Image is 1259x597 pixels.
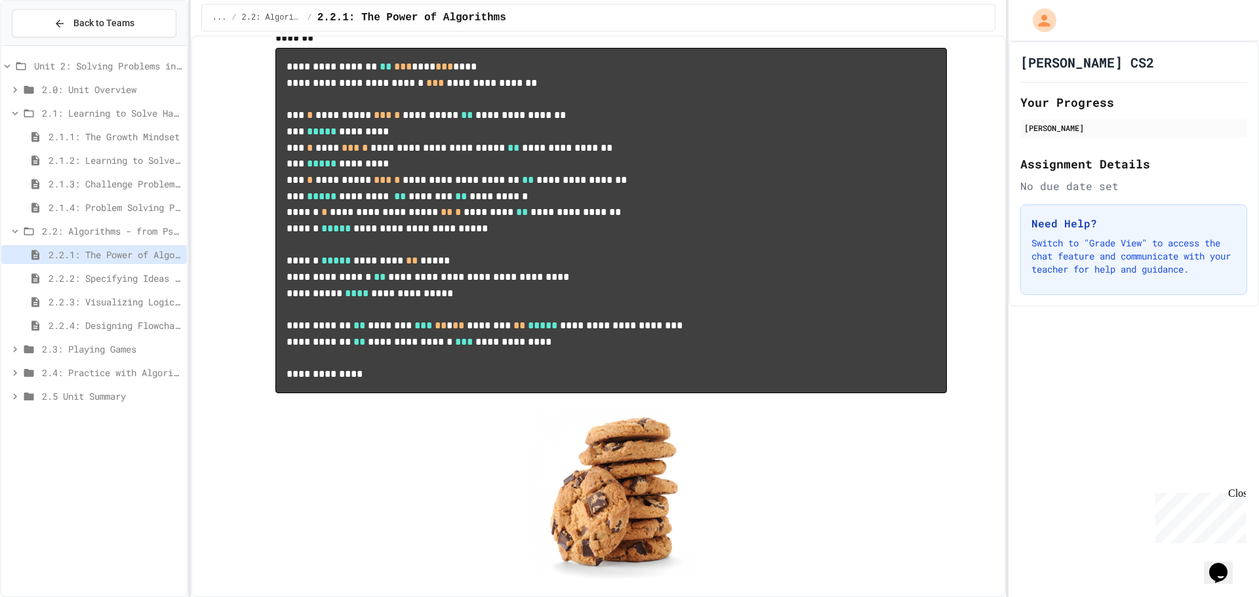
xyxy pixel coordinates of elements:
span: 2.4: Practice with Algorithms [42,366,182,379]
span: 2.2.4: Designing Flowcharts [49,318,182,332]
span: 2.2: Algorithms - from Pseudocode to Flowcharts [242,12,302,23]
h2: Assignment Details [1020,155,1247,173]
span: 2.0: Unit Overview [42,83,182,96]
span: 2.2.1: The Power of Algorithms [49,248,182,261]
span: 2.2.3: Visualizing Logic with Flowcharts [49,295,182,309]
div: No due date set [1020,178,1247,194]
span: Unit 2: Solving Problems in Computer Science [34,59,182,73]
span: 2.1.3: Challenge Problem - The Bridge [49,177,182,191]
div: My Account [1019,5,1060,35]
h3: Need Help? [1031,216,1236,231]
div: Chat with us now!Close [5,5,90,83]
iframe: chat widget [1150,488,1246,543]
span: 2.1.1: The Growth Mindset [49,130,182,144]
span: ... [212,12,227,23]
span: 2.5 Unit Summary [42,389,182,403]
span: 2.1: Learning to Solve Hard Problems [42,106,182,120]
div: [PERSON_NAME] [1024,122,1243,134]
h2: Your Progress [1020,93,1247,111]
span: 2.1.2: Learning to Solve Hard Problems [49,153,182,167]
span: / [308,12,312,23]
h1: [PERSON_NAME] CS2 [1020,53,1154,71]
span: 2.3: Playing Games [42,342,182,356]
p: Switch to "Grade View" to access the chat feature and communicate with your teacher for help and ... [1031,237,1236,276]
span: 2.2.2: Specifying Ideas with Pseudocode [49,271,182,285]
span: 2.2: Algorithms - from Pseudocode to Flowcharts [42,224,182,238]
iframe: chat widget [1204,545,1246,584]
span: 2.1.4: Problem Solving Practice [49,201,182,214]
span: 2.2.1: The Power of Algorithms [317,10,506,26]
span: Back to Teams [73,16,134,30]
span: / [231,12,236,23]
button: Back to Teams [12,9,176,37]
